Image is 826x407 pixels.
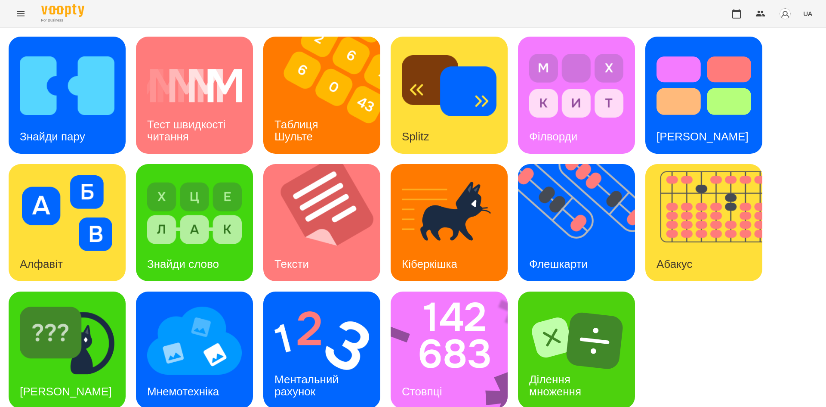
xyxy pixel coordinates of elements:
h3: Тест швидкості читання [147,118,228,143]
a: Знайди словоЗнайди слово [136,164,253,281]
img: Абакус [645,164,773,281]
button: UA [800,6,816,22]
h3: Splitz [402,130,429,143]
img: Філворди [529,48,624,124]
h3: [PERSON_NAME] [20,385,112,398]
a: АбакусАбакус [645,164,762,281]
h3: Знайди слово [147,258,219,270]
a: АлфавітАлфавіт [9,164,126,281]
img: Знайди пару [20,48,114,124]
img: Тест Струпа [656,48,751,124]
img: Кіберкішка [402,175,496,251]
span: For Business [41,18,84,23]
img: Мнемотехніка [147,303,242,379]
img: Знайди слово [147,175,242,251]
a: SplitzSplitz [391,37,508,154]
a: Таблиця ШультеТаблиця Шульте [263,37,380,154]
a: Тест Струпа[PERSON_NAME] [645,37,762,154]
img: Тексти [263,164,391,281]
button: Menu [10,3,31,24]
a: КіберкішкаКіберкішка [391,164,508,281]
img: Тест швидкості читання [147,48,242,124]
img: Таблиця Шульте [263,37,391,154]
h3: Алфавіт [20,258,63,270]
img: Ділення множення [529,303,624,379]
span: UA [803,9,812,18]
a: Тест швидкості читанняТест швидкості читання [136,37,253,154]
img: Splitz [402,48,496,124]
img: Voopty Logo [41,4,84,17]
img: Алфавіт [20,175,114,251]
h3: Тексти [274,258,309,270]
h3: Філворди [529,130,577,143]
img: Флешкарти [518,164,646,281]
h3: Мнемотехніка [147,385,219,398]
a: ФілвордиФілворди [518,37,635,154]
h3: Таблиця Шульте [274,118,321,143]
h3: Флешкарти [529,258,588,270]
h3: Ділення множення [529,373,581,398]
h3: Абакус [656,258,692,270]
a: ТекстиТексти [263,164,380,281]
h3: Ментальний рахунок [274,373,342,398]
img: avatar_s.png [779,8,791,20]
h3: Кіберкішка [402,258,457,270]
a: ФлешкартиФлешкарти [518,164,635,281]
a: Знайди паруЗнайди пару [9,37,126,154]
h3: Знайди пару [20,130,85,143]
h3: [PERSON_NAME] [656,130,749,143]
h3: Стовпці [402,385,442,398]
img: Знайди Кіберкішку [20,303,114,379]
img: Ментальний рахунок [274,303,369,379]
